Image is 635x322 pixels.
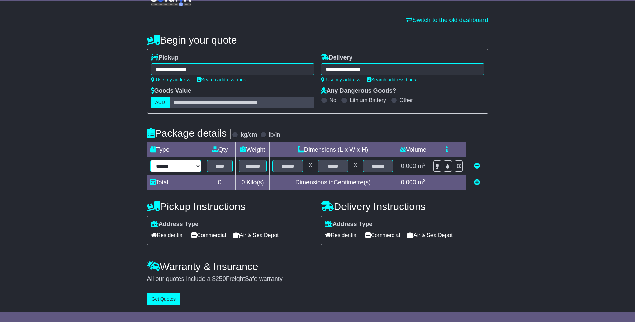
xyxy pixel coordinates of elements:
button: Get Quotes [147,293,180,305]
span: Air & Sea Depot [407,230,453,240]
h4: Begin your quote [147,34,488,46]
span: Commercial [191,230,226,240]
td: Dimensions in Centimetre(s) [270,175,396,190]
div: All our quotes include a $ FreightSafe warranty. [147,275,488,283]
label: Address Type [151,221,199,228]
h4: Delivery Instructions [321,201,488,212]
span: 0.000 [401,163,416,169]
a: Add new item [474,179,480,186]
td: Weight [235,142,270,157]
td: Kilo(s) [235,175,270,190]
span: m [418,179,426,186]
span: 0.000 [401,179,416,186]
td: Type [147,142,204,157]
label: AUD [151,97,170,108]
h4: Package details | [147,128,232,139]
span: 0 [241,179,245,186]
sup: 3 [423,178,426,183]
td: 0 [204,175,235,190]
label: kg/cm [241,131,257,139]
label: No [330,97,336,103]
span: Commercial [365,230,400,240]
a: Remove this item [474,163,480,169]
td: x [351,157,360,175]
a: Switch to the old dashboard [406,17,488,23]
a: Use my address [151,77,190,82]
label: lb/in [269,131,280,139]
label: Lithium Battery [350,97,386,103]
td: Total [147,175,204,190]
label: Any Dangerous Goods? [321,87,396,95]
label: Delivery [321,54,353,62]
span: Residential [325,230,358,240]
span: m [418,163,426,169]
label: Goods Value [151,87,191,95]
td: Dimensions (L x W x H) [270,142,396,157]
a: Use my address [321,77,360,82]
h4: Pickup Instructions [147,201,314,212]
td: Qty [204,142,235,157]
label: Address Type [325,221,373,228]
td: x [306,157,315,175]
span: Air & Sea Depot [233,230,279,240]
a: Search address book [367,77,416,82]
label: Other [400,97,413,103]
a: Search address book [197,77,246,82]
td: Volume [396,142,430,157]
span: 250 [216,275,226,282]
span: Residential [151,230,184,240]
sup: 3 [423,162,426,167]
h4: Warranty & Insurance [147,261,488,272]
label: Pickup [151,54,179,62]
